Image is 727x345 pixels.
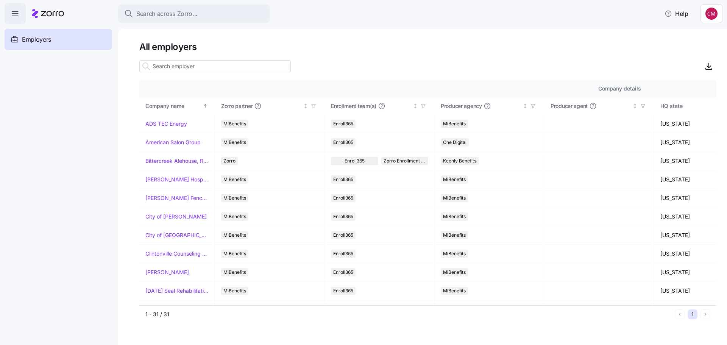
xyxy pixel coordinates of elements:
span: MiBenefits [223,231,246,239]
a: [DATE] Seal Rehabilitation Center of [GEOGRAPHIC_DATA] [145,287,209,295]
span: MiBenefits [443,287,466,295]
span: Enroll365 [333,287,353,295]
span: MiBenefits [443,175,466,184]
span: Enroll365 [333,120,353,128]
button: Previous page [675,309,685,319]
button: Search across Zorro... [118,5,270,23]
span: MiBenefits [223,212,246,221]
span: Enroll365 [333,194,353,202]
span: MiBenefits [223,194,246,202]
span: MiBenefits [223,287,246,295]
span: Enroll365 [333,250,353,258]
span: MiBenefits [443,305,466,314]
span: Enroll365 [333,231,353,239]
span: Help [665,9,688,18]
a: [PERSON_NAME] Hospitality [145,176,209,183]
span: Enrollment team(s) [331,102,376,110]
span: MiBenefits [223,268,246,276]
div: 1 - 31 / 31 [145,311,672,318]
span: MiBenefits [443,250,466,258]
div: Sorted ascending [203,103,208,109]
span: MiBenefits [223,250,246,258]
a: City of [GEOGRAPHIC_DATA] [145,231,209,239]
span: Enroll365 [333,268,353,276]
button: Help [658,6,694,21]
span: MiBenefits [443,212,466,221]
span: MiBenefits [223,175,246,184]
div: Not sorted [413,103,418,109]
a: [PERSON_NAME] Fence Company [145,194,209,202]
button: 1 [688,309,697,319]
span: One Digital [443,138,466,147]
span: MiBenefits [443,194,466,202]
span: MiBenefits [223,120,246,128]
span: Zorro partner [221,102,253,110]
button: Next page [700,309,710,319]
th: Enrollment team(s)Not sorted [325,97,435,115]
div: Not sorted [303,103,308,109]
span: Zorro Enrollment Team [384,157,426,165]
span: MiBenefits [443,268,466,276]
div: Not sorted [523,103,528,109]
a: [PERSON_NAME] [145,269,189,276]
span: Enroll365 [333,212,353,221]
span: Keenly Benefits [443,157,476,165]
span: Employers [22,35,51,44]
span: Enroll365 [345,157,365,165]
span: Enroll365 [333,138,353,147]
span: Producer agent [551,102,588,110]
th: Zorro partnerNot sorted [215,97,325,115]
span: Search across Zorro... [136,9,198,19]
span: MiBenefits [223,138,246,147]
img: c76f7742dad050c3772ef460a101715e [705,8,718,20]
a: Bittercreek Alehouse, Red Feather Lounge, Diablo & Sons Saloon [145,157,209,165]
span: MiBenefits [443,120,466,128]
span: MiBenefits [223,305,246,314]
th: Company nameSorted ascending [139,97,215,115]
span: Enroll365 [333,175,353,184]
span: Enroll365 [333,305,353,314]
th: Producer agencyNot sorted [435,97,544,115]
span: MiBenefits [443,231,466,239]
h1: All employers [139,41,716,53]
th: Producer agentNot sorted [544,97,654,115]
span: Producer agency [441,102,482,110]
a: Employers [5,29,112,50]
a: City of [PERSON_NAME] [145,213,207,220]
a: American Salon Group [145,139,201,146]
input: Search employer [139,60,291,72]
a: Clintonville Counseling and Wellness [145,250,209,258]
div: Company name [145,102,201,110]
span: Zorro [223,157,236,165]
a: ADS TEC Energy [145,120,187,128]
div: Not sorted [632,103,638,109]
